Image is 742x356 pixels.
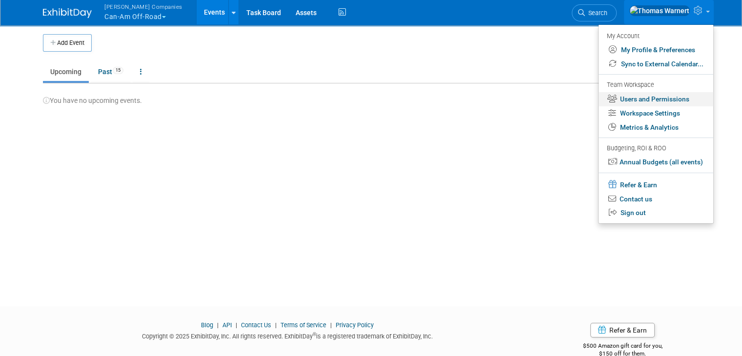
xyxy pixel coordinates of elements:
a: Past15 [91,62,131,81]
a: Upcoming [43,62,89,81]
span: | [273,321,279,329]
a: Privacy Policy [336,321,374,329]
a: Workspace Settings [599,106,713,120]
span: 15 [113,67,123,74]
a: API [222,321,232,329]
span: You have no upcoming events. [43,97,142,104]
img: Thomas Warnert [629,5,690,16]
button: Add Event [43,34,92,52]
span: | [215,321,221,329]
div: My Account [607,30,703,41]
sup: ® [313,332,316,337]
div: Team Workspace [607,80,703,91]
a: Metrics & Analytics [599,120,713,135]
span: Search [585,9,607,17]
div: Budgeting, ROI & ROO [607,143,703,154]
span: [PERSON_NAME] Companies [104,1,182,12]
div: Copyright © 2025 ExhibitDay, Inc. All rights reserved. ExhibitDay is a registered trademark of Ex... [43,330,531,341]
a: Search [572,4,617,21]
a: Sync to External Calendar... [599,57,713,71]
a: Users and Permissions [599,92,713,106]
span: | [233,321,240,329]
a: Blog [201,321,213,329]
span: | [328,321,334,329]
a: Annual Budgets (all events) [599,155,713,169]
a: Contact Us [241,321,271,329]
a: Refer & Earn [590,323,655,337]
a: Contact us [599,192,713,206]
img: ExhibitDay [43,8,92,18]
a: My Profile & Preferences [599,43,713,57]
a: Refer & Earn [599,177,713,192]
a: Terms of Service [281,321,326,329]
a: Sign out [599,206,713,220]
